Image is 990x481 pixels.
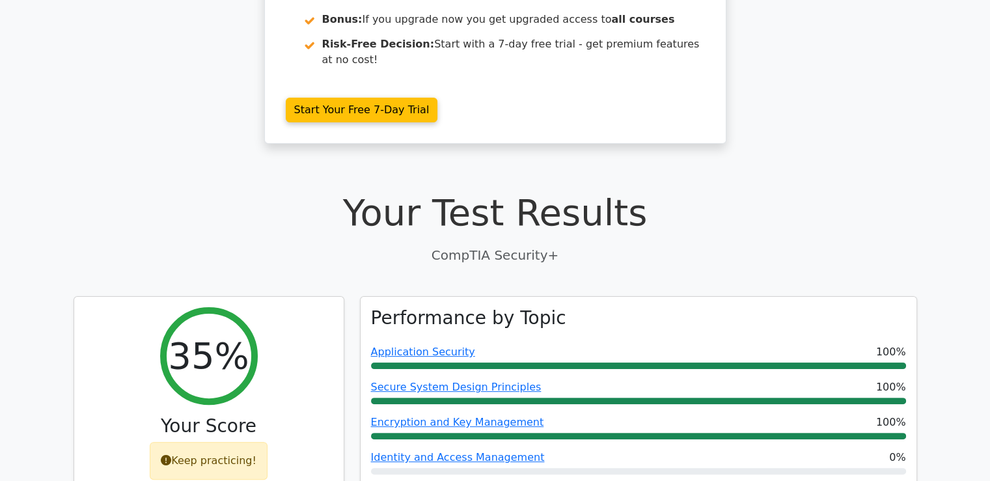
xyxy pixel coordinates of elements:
div: Keep practicing! [150,442,268,480]
h1: Your Test Results [74,191,917,234]
span: 100% [876,344,906,360]
a: Encryption and Key Management [371,416,544,428]
h2: 35% [168,334,249,378]
h3: Your Score [85,415,333,437]
span: 100% [876,415,906,430]
p: CompTIA Security+ [74,245,917,265]
a: Application Security [371,346,475,358]
h3: Performance by Topic [371,307,566,329]
a: Identity and Access Management [371,451,545,463]
span: 0% [889,450,905,465]
a: Secure System Design Principles [371,381,542,393]
a: Start Your Free 7-Day Trial [286,98,438,122]
span: 100% [876,379,906,395]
